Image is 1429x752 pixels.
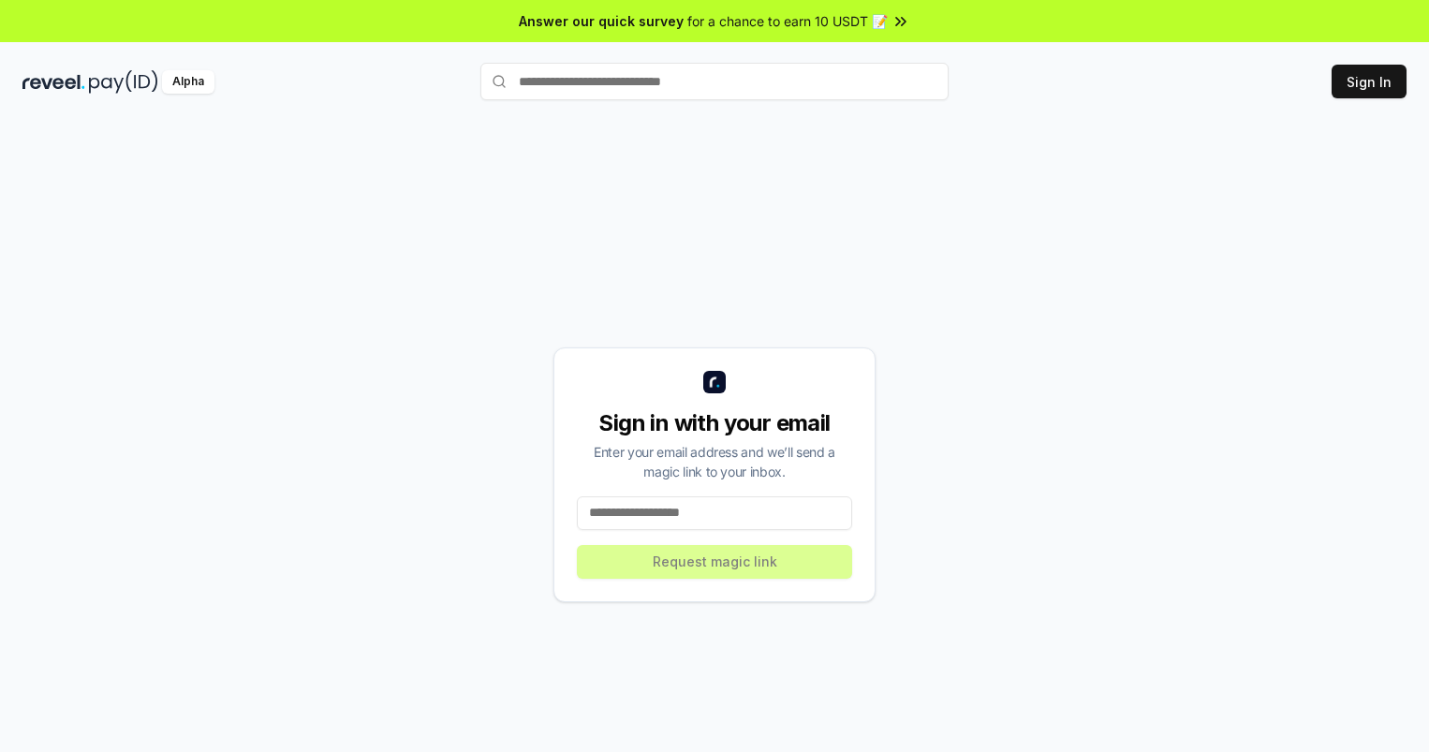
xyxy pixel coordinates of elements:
span: Answer our quick survey [519,11,684,31]
img: reveel_dark [22,70,85,94]
span: for a chance to earn 10 USDT 📝 [687,11,888,31]
div: Sign in with your email [577,408,852,438]
img: pay_id [89,70,158,94]
div: Alpha [162,70,214,94]
img: logo_small [703,371,726,393]
div: Enter your email address and we’ll send a magic link to your inbox. [577,442,852,481]
button: Sign In [1332,65,1407,98]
